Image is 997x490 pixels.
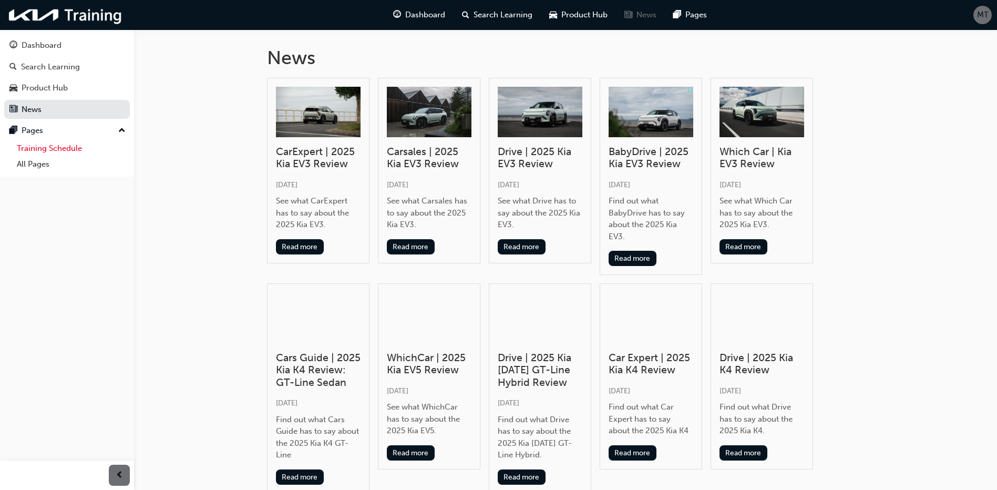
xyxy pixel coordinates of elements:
a: Search Learning [4,57,130,77]
span: news-icon [9,105,17,115]
img: kia-training [5,4,126,26]
span: guage-icon [393,8,401,22]
button: Read more [276,469,324,485]
span: up-icon [118,124,126,138]
div: Product Hub [22,82,68,94]
a: car-iconProduct Hub [541,4,616,26]
a: Product Hub [4,78,130,98]
button: DashboardSearch LearningProduct HubNews [4,34,130,121]
button: Read more [387,445,435,461]
span: [DATE] [498,399,519,407]
span: car-icon [9,84,17,93]
span: Dashboard [405,9,445,21]
div: See what WhichCar has to say about the 2025 Kia EV5. [387,401,471,437]
span: pages-icon [9,126,17,136]
h3: Drive | 2025 Kia EV3 Review [498,146,582,170]
h3: BabyDrive | 2025 Kia EV3 Review [609,146,693,170]
h3: Drive | 2025 Kia K4 Review [720,352,804,376]
span: Pages [685,9,707,21]
div: Find out what Cars Guide has to say about the 2025 Kia K4 GT-Line [276,414,361,461]
button: Pages [4,121,130,140]
h1: News [267,46,864,69]
a: Drive | 2025 Kia EV3 Review[DATE]See what Drive has to say about the 2025 Kia EV3.Read more [489,78,591,263]
a: Dashboard [4,36,130,55]
a: WhichCar | 2025 Kia EV5 Review[DATE]See what WhichCar has to say about the 2025 Kia EV5.Read more [378,283,480,469]
a: search-iconSearch Learning [454,4,541,26]
a: All Pages [13,156,130,172]
h3: CarExpert | 2025 Kia EV3 Review [276,146,361,170]
a: guage-iconDashboard [385,4,454,26]
h3: WhichCar | 2025 Kia EV5 Review [387,352,471,376]
button: Read more [720,239,767,254]
div: Find out what Drive has to say about the 2025 Kia K4. [720,401,804,437]
span: [DATE] [609,386,630,395]
div: Find out what BabyDrive has to say about the 2025 Kia EV3. [609,195,693,242]
div: Pages [22,125,43,137]
a: BabyDrive | 2025 Kia EV3 Review[DATE]Find out what BabyDrive has to say about the 2025 Kia EV3.Re... [600,78,702,275]
span: car-icon [549,8,557,22]
button: Read more [498,239,546,254]
span: MT [977,9,989,21]
span: News [636,9,656,21]
span: [DATE] [387,386,408,395]
button: Read more [609,251,656,266]
span: prev-icon [116,469,124,482]
span: [DATE] [720,386,741,395]
a: pages-iconPages [665,4,715,26]
span: [DATE] [498,180,519,189]
span: [DATE] [276,180,297,189]
span: news-icon [624,8,632,22]
h3: Carsales | 2025 Kia EV3 Review [387,146,471,170]
div: See what CarExpert has to say about the 2025 Kia EV3. [276,195,361,231]
a: Which Car | Kia EV3 Review[DATE]See what Which Car has to say about the 2025 Kia EV3.Read more [711,78,813,263]
button: Read more [387,239,435,254]
span: guage-icon [9,41,17,50]
div: Dashboard [22,39,61,52]
span: [DATE] [720,180,741,189]
a: CarExpert | 2025 Kia EV3 Review[DATE]See what CarExpert has to say about the 2025 Kia EV3.Read more [267,78,369,263]
div: See what Carsales has to say about the 2025 Kia EV3. [387,195,471,231]
h3: Drive | 2025 Kia [DATE] GT-Line Hybrid Review [498,352,582,389]
h3: Which Car | Kia EV3 Review [720,146,804,170]
span: Search Learning [474,9,532,21]
span: [DATE] [276,399,297,407]
span: [DATE] [387,180,408,189]
div: See what Drive has to say about the 2025 Kia EV3. [498,195,582,231]
div: Find out what Car Expert has to say about the 2025 Kia K4 [609,401,693,437]
button: Read more [720,445,767,461]
a: Carsales | 2025 Kia EV3 Review[DATE]See what Carsales has to say about the 2025 Kia EV3.Read more [378,78,480,263]
button: MT [973,6,992,24]
div: Find out what Drive has to say about the 2025 Kia [DATE] GT-Line Hybrid. [498,414,582,461]
span: search-icon [462,8,469,22]
span: search-icon [9,63,17,72]
span: Product Hub [561,9,608,21]
button: Read more [498,469,546,485]
div: Search Learning [21,61,80,73]
a: news-iconNews [616,4,665,26]
span: pages-icon [673,8,681,22]
button: Read more [276,239,324,254]
a: Training Schedule [13,140,130,157]
h3: Cars Guide | 2025 Kia K4 Review: GT-Line Sedan [276,352,361,389]
span: [DATE] [609,180,630,189]
a: Drive | 2025 Kia K4 Review[DATE]Find out what Drive has to say about the 2025 Kia K4.Read more [711,283,813,469]
a: News [4,100,130,119]
button: Read more [609,445,656,461]
a: Car Expert | 2025 Kia K4 Review[DATE]Find out what Car Expert has to say about the 2025 Kia K4Rea... [600,283,702,469]
div: See what Which Car has to say about the 2025 Kia EV3. [720,195,804,231]
h3: Car Expert | 2025 Kia K4 Review [609,352,693,376]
